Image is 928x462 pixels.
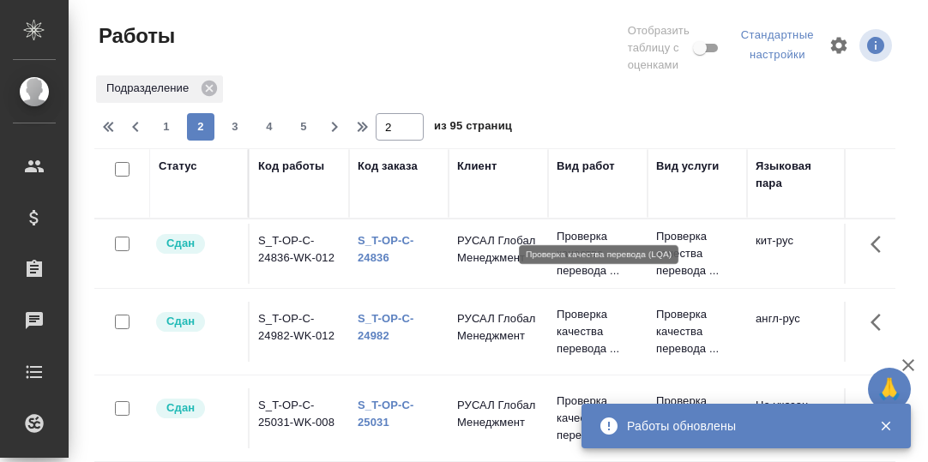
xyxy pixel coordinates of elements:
[250,388,349,448] td: S_T-OP-C-25031-WK-008
[818,25,859,66] span: Настроить таблицу
[166,313,195,330] p: Сдан
[153,113,180,141] button: 1
[656,228,738,279] p: Проверка качества перевода ...
[737,22,818,69] div: split button
[154,397,239,420] div: Менеджер проверил работу исполнителя, передает ее на следующий этап
[434,116,512,141] span: из 95 страниц
[875,371,904,407] span: 🙏
[868,368,911,411] button: 🙏
[457,310,539,345] p: РУСАЛ Глобал Менеджмент
[747,388,847,448] td: Не указан
[747,224,847,284] td: кит-рус
[656,393,738,444] p: Проверка качества перевода ...
[94,22,175,50] span: Работы
[627,417,853,435] div: Работы обновлены
[290,118,317,135] span: 5
[557,306,639,357] p: Проверка качества перевода ...
[756,158,838,192] div: Языковая пара
[557,393,639,444] p: Проверка качества перевода ...
[628,22,690,74] span: Отобразить таблицу с оценками
[747,302,847,362] td: англ-рус
[250,224,349,284] td: S_T-OP-C-24836-WK-012
[256,118,283,135] span: 4
[859,29,895,62] span: Посмотреть информацию
[557,228,639,279] p: Проверка качества перевода ...
[358,234,414,264] a: S_T-OP-C-24836
[557,158,615,175] div: Вид работ
[221,118,249,135] span: 3
[860,224,901,265] button: Здесь прячутся важные кнопки
[868,418,903,434] button: Закрыть
[258,158,324,175] div: Код работы
[221,113,249,141] button: 3
[290,113,317,141] button: 5
[250,302,349,362] td: S_T-OP-C-24982-WK-012
[154,232,239,255] div: Менеджер проверил работу исполнителя, передает ее на следующий этап
[656,306,738,357] p: Проверка качества перевода ...
[457,158,497,175] div: Клиент
[457,232,539,267] p: РУСАЛ Глобал Менеджмент
[860,302,901,343] button: Здесь прячутся важные кнопки
[358,399,414,429] a: S_T-OP-C-25031
[96,75,223,103] div: Подразделение
[153,118,180,135] span: 1
[457,397,539,431] p: РУСАЛ Глобал Менеджмент
[656,158,720,175] div: Вид услуги
[166,399,195,417] p: Сдан
[159,158,197,175] div: Статус
[358,312,414,342] a: S_T-OP-C-24982
[358,158,418,175] div: Код заказа
[106,80,195,97] p: Подразделение
[166,235,195,252] p: Сдан
[256,113,283,141] button: 4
